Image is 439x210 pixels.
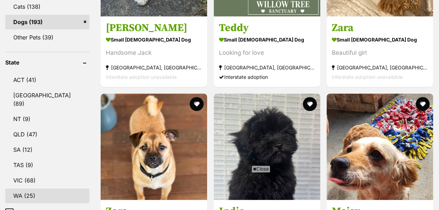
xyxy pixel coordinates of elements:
iframe: Advertisement [93,175,347,207]
a: Zara small [DEMOGRAPHIC_DATA] Dog Beautiful girl [GEOGRAPHIC_DATA], [GEOGRAPHIC_DATA] Interstate ... [327,16,433,87]
span: Close [251,165,270,172]
img: Indie - Shih Tzu x Poodle (Miniature) Dog [214,93,320,200]
button: favourite [416,97,430,111]
h3: Teddy [219,21,315,35]
strong: small [DEMOGRAPHIC_DATA] Dog [106,35,202,45]
a: ACT (41) [5,73,89,87]
div: Looking for love [219,48,315,58]
a: [PERSON_NAME] small [DEMOGRAPHIC_DATA] Dog Handsome Jack [GEOGRAPHIC_DATA], [GEOGRAPHIC_DATA] Int... [101,16,207,87]
span: Interstate adoption unavailable [332,74,403,80]
div: Handsome Jack [106,48,202,58]
a: Teddy small [DEMOGRAPHIC_DATA] Dog Looking for love [GEOGRAPHIC_DATA], [GEOGRAPHIC_DATA] Intersta... [214,16,320,87]
a: VIC (68) [5,173,89,188]
strong: [GEOGRAPHIC_DATA], [GEOGRAPHIC_DATA] [332,63,428,72]
a: SA (12) [5,142,89,157]
button: favourite [190,97,204,111]
strong: small [DEMOGRAPHIC_DATA] Dog [219,35,315,45]
div: Interstate adoption [219,72,315,82]
a: [GEOGRAPHIC_DATA] (89) [5,88,89,111]
a: Dogs (193) [5,15,89,29]
div: Beautiful girl [332,48,428,58]
span: Interstate adoption unavailable [106,74,177,80]
a: TAS (9) [5,158,89,172]
button: favourite [302,97,316,111]
header: State [5,59,89,66]
a: QLD (47) [5,127,89,142]
img: Maisy - Cavalier King Charles Spaniel Dog [327,93,433,200]
h3: Zara [332,21,428,35]
a: Other Pets (39) [5,30,89,45]
strong: small [DEMOGRAPHIC_DATA] Dog [332,35,428,45]
h3: [PERSON_NAME] [106,21,202,35]
img: Zara - Pug x Jack Russell Terrier Dog [101,93,207,200]
a: WA (25) [5,188,89,203]
a: NT (9) [5,112,89,126]
strong: [GEOGRAPHIC_DATA], [GEOGRAPHIC_DATA] [219,63,315,72]
strong: [GEOGRAPHIC_DATA], [GEOGRAPHIC_DATA] [106,63,202,72]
